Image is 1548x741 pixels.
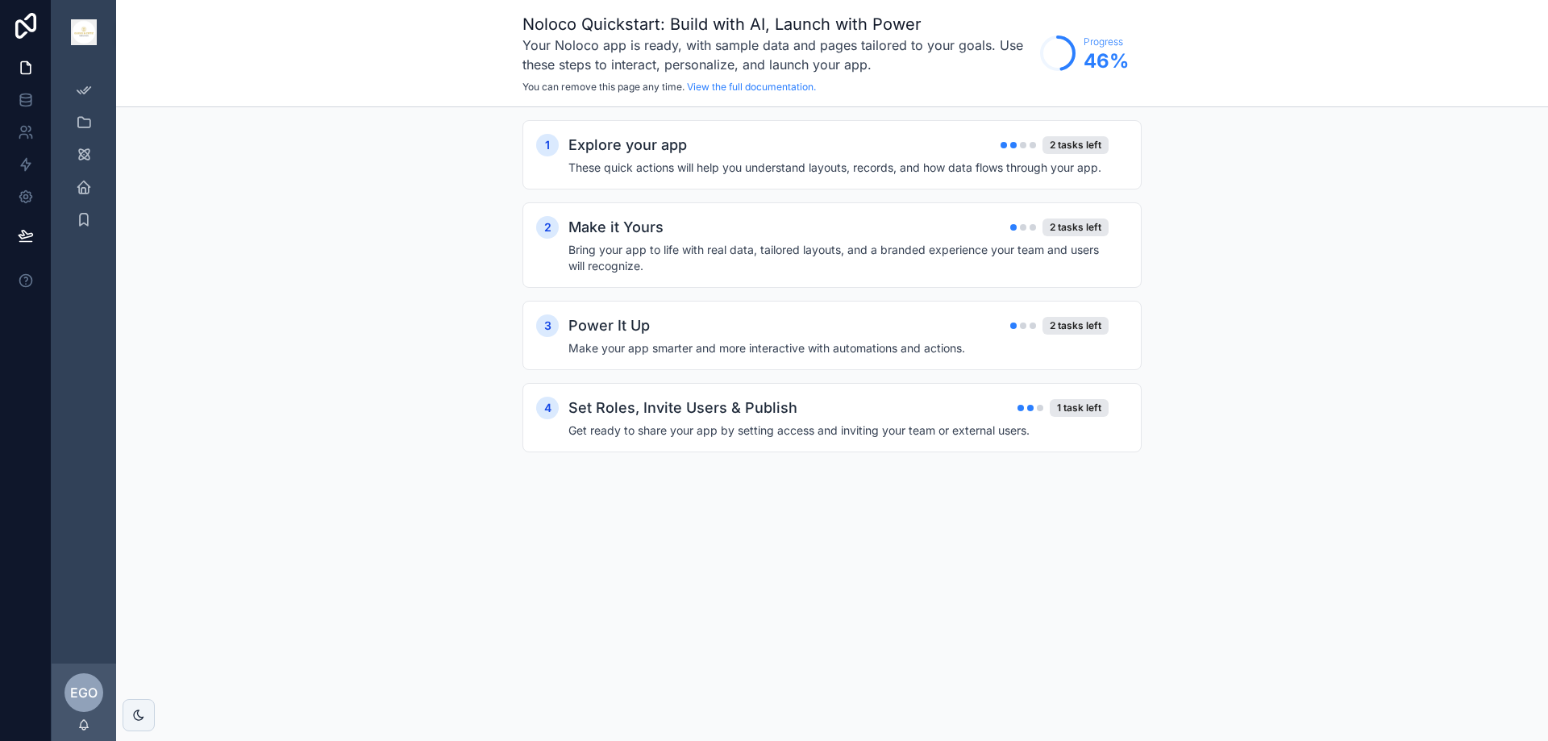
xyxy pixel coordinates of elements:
[1042,317,1109,335] div: 2 tasks left
[568,160,1109,176] h4: These quick actions will help you understand layouts, records, and how data flows through your app.
[71,19,97,45] img: App logo
[522,81,685,93] span: You can remove this page any time.
[522,35,1032,74] h3: Your Noloco app is ready, with sample data and pages tailored to your goals. Use these steps to i...
[536,314,559,337] div: 3
[522,13,1032,35] h1: Noloco Quickstart: Build with AI, Launch with Power
[1084,35,1129,48] span: Progress
[116,107,1548,497] div: scrollable content
[568,423,1109,439] h4: Get ready to share your app by setting access and inviting your team or external users.
[536,216,559,239] div: 2
[568,397,797,419] h2: Set Roles, Invite Users & Publish
[536,134,559,156] div: 1
[536,397,559,419] div: 4
[568,242,1109,274] h4: Bring your app to life with real data, tailored layouts, and a branded experience your team and u...
[52,65,116,255] div: scrollable content
[568,340,1109,356] h4: Make your app smarter and more interactive with automations and actions.
[70,683,98,702] span: EGO
[568,314,650,337] h2: Power It Up
[568,134,687,156] h2: Explore your app
[568,216,664,239] h2: Make it Yours
[1050,399,1109,417] div: 1 task left
[1042,136,1109,154] div: 2 tasks left
[1084,48,1129,74] span: 46 %
[1042,219,1109,236] div: 2 tasks left
[687,81,816,93] a: View the full documentation.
